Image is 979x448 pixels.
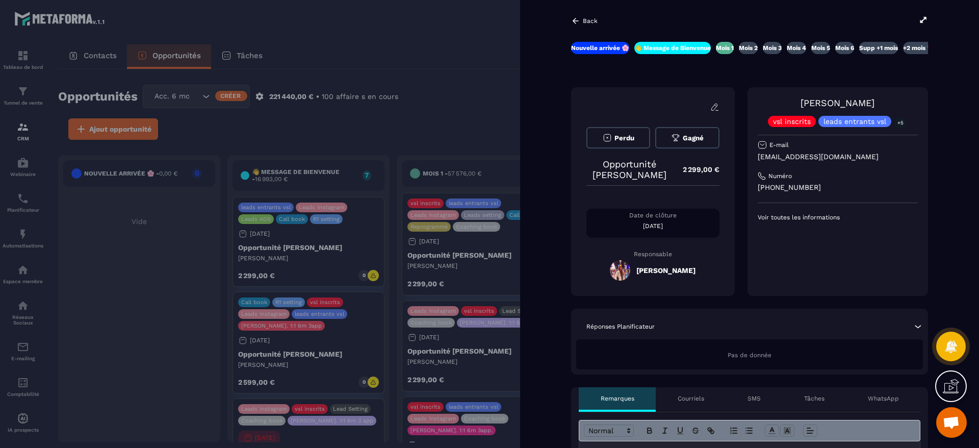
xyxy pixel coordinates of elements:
[823,118,886,125] p: leads entrants vsl
[758,183,918,192] p: [PHONE_NUMBER]
[655,127,719,148] button: Gagné
[586,251,719,258] p: Responsable
[804,394,825,403] p: Tâches
[894,117,907,128] p: +5
[586,159,673,180] p: Opportunité [PERSON_NAME]
[758,152,918,162] p: [EMAIL_ADDRESS][DOMAIN_NAME]
[801,97,874,108] a: [PERSON_NAME]
[936,407,967,438] a: Ouvrir le chat
[601,394,634,403] p: Remarques
[678,394,704,403] p: Courriels
[636,266,695,275] h5: [PERSON_NAME]
[586,322,655,331] p: Réponses Planificateur
[768,172,792,180] p: Numéro
[868,394,899,403] p: WhatsApp
[673,160,719,180] p: 2 299,00 €
[773,118,811,125] p: vsl inscrits
[586,222,719,230] p: [DATE]
[614,134,634,142] span: Perdu
[728,352,771,359] span: Pas de donnée
[758,213,918,221] p: Voir toutes les informations
[586,127,650,148] button: Perdu
[748,394,761,403] p: SMS
[683,134,704,142] span: Gagné
[769,141,789,149] p: E-mail
[586,211,719,219] p: Date de clôture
